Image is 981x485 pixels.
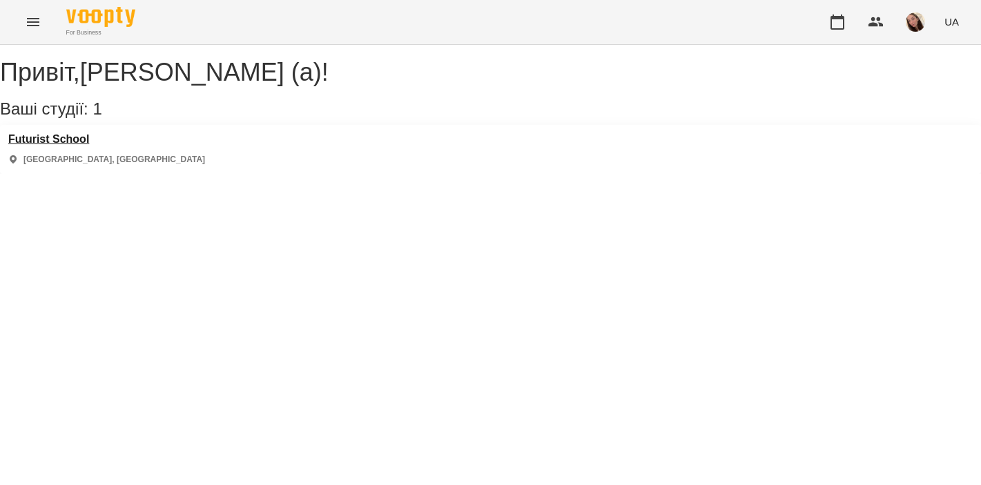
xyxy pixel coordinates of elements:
[17,6,50,39] button: Menu
[939,9,964,34] button: UA
[66,7,135,27] img: Voopty Logo
[944,14,959,29] span: UA
[8,133,205,146] a: Futurist School
[66,28,135,37] span: For Business
[906,12,925,32] img: 8e00ca0478d43912be51e9823101c125.jpg
[93,99,101,118] span: 1
[23,154,205,166] p: [GEOGRAPHIC_DATA], [GEOGRAPHIC_DATA]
